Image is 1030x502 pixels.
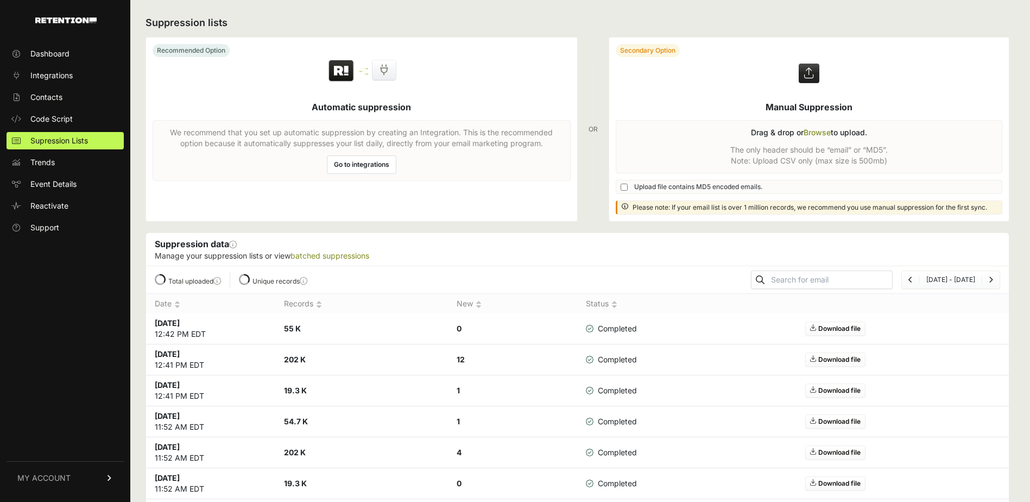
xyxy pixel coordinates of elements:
[146,375,275,406] td: 12:41 PM EDT
[30,70,73,81] span: Integrations
[634,183,762,191] span: Upload file contains MD5 encoded emails.
[919,275,982,284] li: [DATE] - [DATE]
[805,445,865,460] a: Download file
[621,184,628,191] input: Upload file contains MD5 encoded emails.
[252,277,307,285] label: Unique records
[359,68,368,70] img: integration
[284,324,301,333] strong: 55 K
[174,300,180,309] img: no_sort-eaf950dc5ab64cae54d48a5578032e96f70b2ecb7d747501f34c8f2db400fb66.gif
[586,323,637,334] span: Completed
[146,313,275,344] td: 12:42 PM EDT
[146,294,275,314] th: Date
[805,322,865,336] a: Download file
[448,294,577,314] th: New
[153,44,230,57] div: Recommended Option
[146,344,275,375] td: 12:41 PM EDT
[805,476,865,491] a: Download file
[146,406,275,437] td: 11:52 AM EDT
[327,155,396,174] a: Go to integrations
[457,417,460,426] strong: 1
[611,300,617,309] img: no_sort-eaf950dc5ab64cae54d48a5578032e96f70b2ecb7d747501f34c8f2db400fb66.gif
[769,272,892,287] input: Search for email
[908,275,913,284] a: Previous
[155,473,180,482] strong: [DATE]
[586,416,637,427] span: Completed
[30,200,68,211] span: Reactivate
[284,386,307,395] strong: 19.3 K
[805,353,865,367] a: Download file
[7,110,124,128] a: Code Script
[284,417,308,426] strong: 54.7 K
[586,354,637,365] span: Completed
[457,386,460,395] strong: 1
[7,461,124,494] a: MY ACCOUNT
[359,73,368,75] img: integration
[284,448,306,457] strong: 202 K
[155,318,180,328] strong: [DATE]
[155,250,1000,261] p: Manage your suppression lists or view
[30,135,88,146] span: Supression Lists
[586,478,637,489] span: Completed
[35,17,97,23] img: Retention.com
[901,271,1000,289] nav: Page navigation
[476,300,482,309] img: no_sort-eaf950dc5ab64cae54d48a5578032e96f70b2ecb7d747501f34c8f2db400fb66.gif
[327,59,355,83] img: Retention
[168,277,221,285] label: Total uploaded
[577,294,664,314] th: Status
[290,251,369,260] a: batched suppressions
[146,468,275,499] td: 11:52 AM EDT
[155,442,180,451] strong: [DATE]
[275,294,448,314] th: Records
[30,179,77,190] span: Event Details
[805,415,865,429] a: Download file
[312,101,411,114] h5: Automatic suppression
[7,67,124,84] a: Integrations
[30,222,59,233] span: Support
[989,275,993,284] a: Next
[155,411,180,421] strong: [DATE]
[155,349,180,359] strong: [DATE]
[316,300,322,309] img: no_sort-eaf950dc5ab64cae54d48a5578032e96f70b2ecb7d747501f34c8f2db400fb66.gif
[284,355,306,364] strong: 202 K
[7,89,124,106] a: Contacts
[586,447,637,458] span: Completed
[586,385,637,396] span: Completed
[457,324,462,333] strong: 0
[7,175,124,193] a: Event Details
[7,132,124,149] a: Supression Lists
[146,233,1009,266] div: Suppression data
[30,92,62,103] span: Contacts
[284,479,307,488] strong: 19.3 K
[457,355,465,364] strong: 12
[457,479,462,488] strong: 0
[30,48,69,59] span: Dashboard
[160,127,564,149] p: We recommend that you set up automatic suppression by creating an Integration. This is the recomm...
[7,45,124,62] a: Dashboard
[30,114,73,124] span: Code Script
[146,437,275,468] td: 11:52 AM EDT
[7,154,124,171] a: Trends
[7,197,124,215] a: Reactivate
[155,380,180,390] strong: [DATE]
[7,219,124,236] a: Support
[805,384,865,398] a: Download file
[457,448,462,457] strong: 4
[17,473,71,484] span: MY ACCOUNT
[359,71,368,72] img: integration
[146,15,1009,30] h2: Suppression lists
[589,37,598,222] div: OR
[30,157,55,168] span: Trends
